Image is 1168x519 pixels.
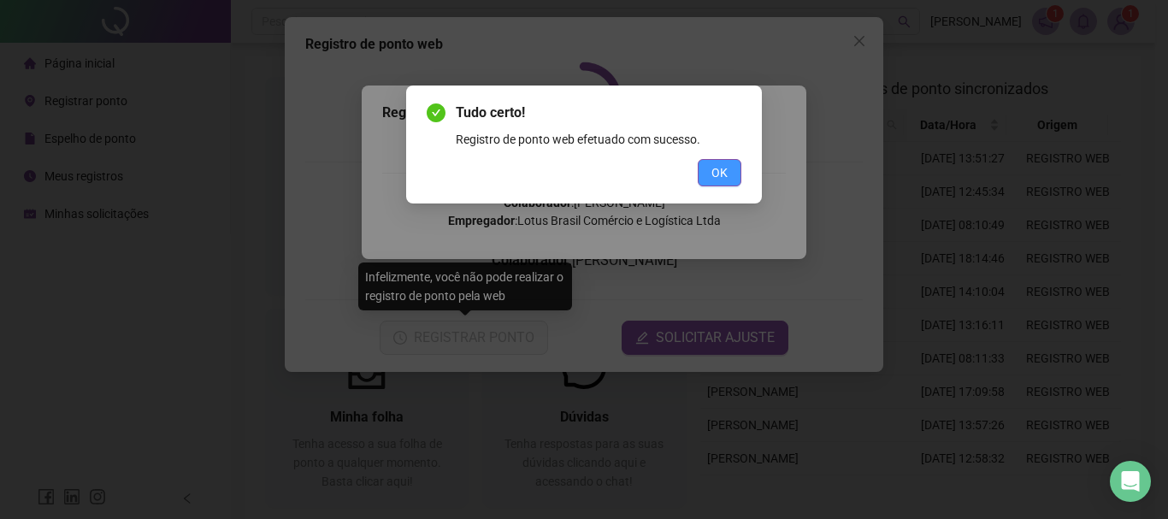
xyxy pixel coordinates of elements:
[456,103,741,123] span: Tudo certo!
[1110,461,1151,502] div: Open Intercom Messenger
[698,159,741,186] button: OK
[456,130,741,149] div: Registro de ponto web efetuado com sucesso.
[427,103,445,122] span: check-circle
[711,163,728,182] span: OK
